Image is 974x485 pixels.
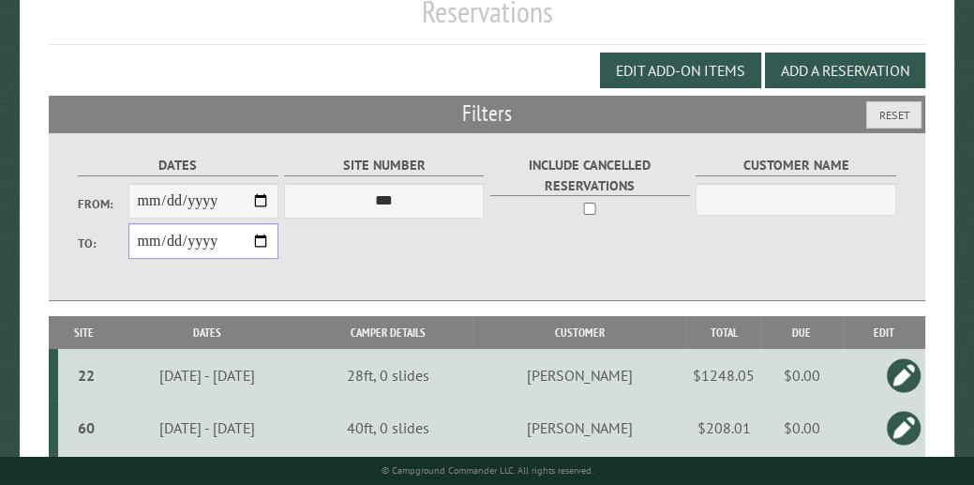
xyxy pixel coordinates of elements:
div: 22 [66,366,107,385]
td: $208.01 [686,402,761,454]
div: [DATE] - [DATE] [113,418,301,437]
td: [PERSON_NAME] [472,349,686,402]
h2: Filters [49,96,925,131]
button: Add a Reservation [765,53,925,88]
td: $0.00 [761,402,843,454]
th: Total [686,316,761,349]
label: Customer Name [696,155,895,176]
div: 60 [66,418,107,437]
td: $1248.05 [686,349,761,402]
th: Due [761,316,843,349]
th: Site [58,316,111,349]
label: Site Number [284,155,484,176]
td: 28ft, 0 slides [304,349,472,402]
td: $0.00 [761,349,843,402]
button: Reset [866,101,922,129]
td: [PERSON_NAME] [472,402,686,454]
label: Dates [78,155,277,176]
th: Camper Details [304,316,472,349]
label: From: [78,195,127,213]
td: 40ft, 0 slides [304,402,472,454]
button: Edit Add-on Items [600,53,761,88]
label: Include Cancelled Reservations [490,155,690,196]
div: [DATE] - [DATE] [113,366,301,385]
th: Customer [472,316,686,349]
th: Dates [111,316,305,349]
small: © Campground Commander LLC. All rights reserved. [382,464,593,477]
label: To: [78,235,127,252]
th: Edit [843,316,925,349]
